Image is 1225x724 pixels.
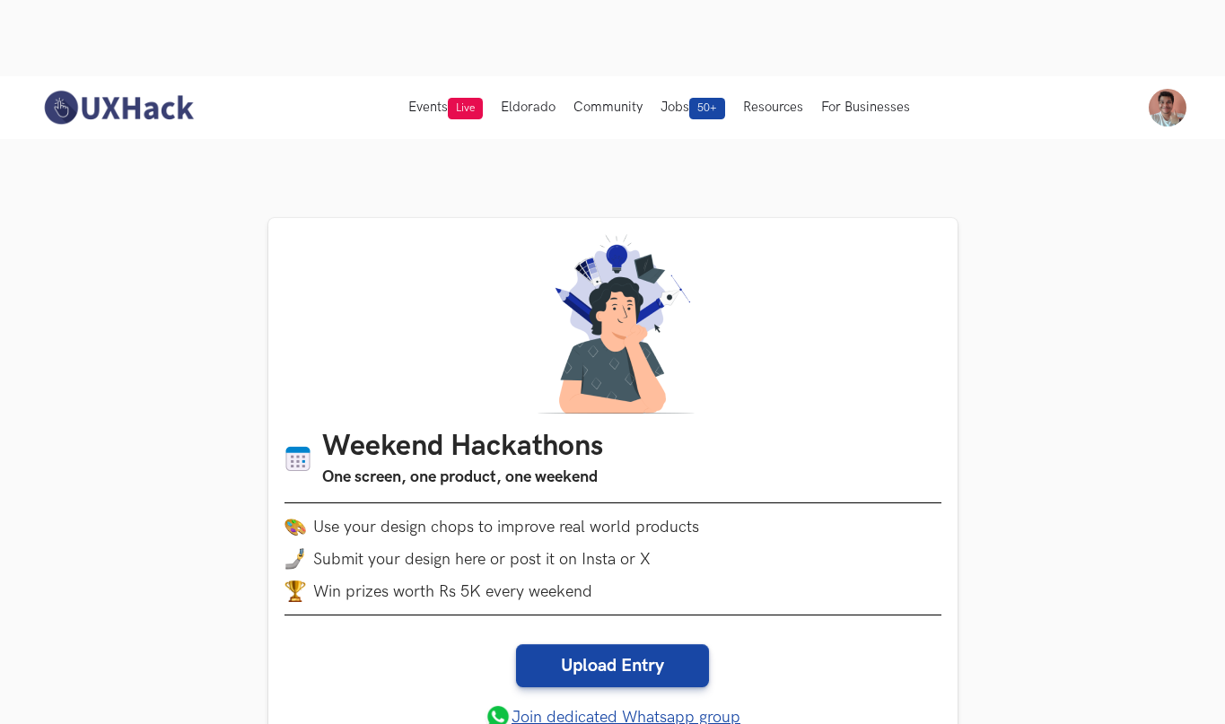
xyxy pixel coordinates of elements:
[313,550,651,569] span: Submit your design here or post it on Insta or X
[284,516,306,537] img: palette.png
[1149,89,1186,126] img: Your profile pic
[39,89,198,126] img: UXHack-logo.png
[448,98,483,119] span: Live
[527,234,699,414] img: A designer thinking
[399,76,492,139] button: EventsLive
[284,516,941,537] li: Use your design chops to improve real world products
[689,98,725,119] span: 50+
[516,644,709,687] a: Upload Entry
[284,580,941,602] li: Win prizes worth Rs 5K every weekend
[812,76,919,139] button: For Businesses
[284,445,311,473] img: Calendar icon
[284,580,306,602] img: trophy.png
[652,76,734,139] button: Jobs50+
[322,465,603,490] h3: One screen, one product, one weekend
[284,548,306,570] img: mobile-in-hand.png
[492,76,564,139] button: Eldorado
[564,76,652,139] button: Community
[734,76,812,139] button: Resources
[322,430,603,465] h1: Weekend Hackathons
